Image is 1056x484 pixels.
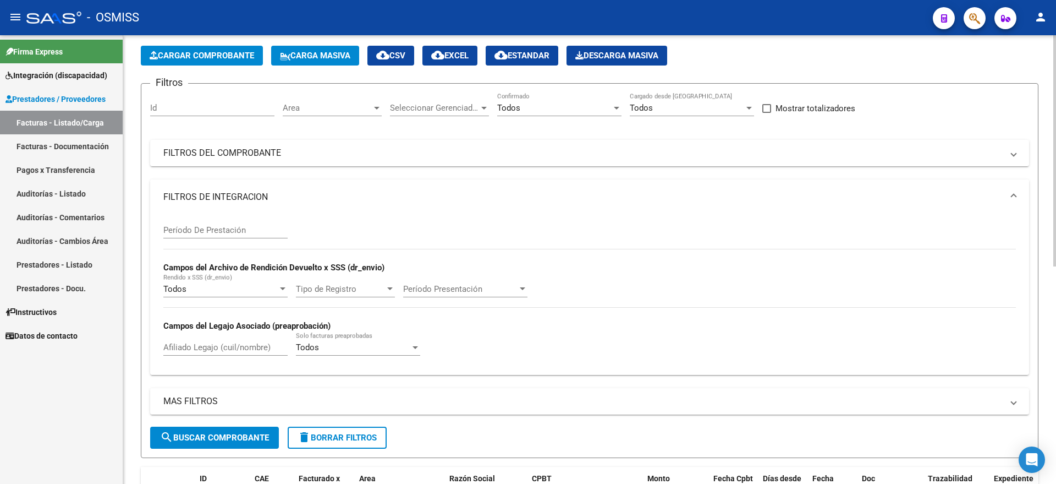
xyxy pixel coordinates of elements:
[566,46,667,66] button: Descarga Masiva
[283,103,372,113] span: Area
[566,46,667,66] app-download-masive: Descarga masiva de comprobantes (adjuntos)
[367,46,414,66] button: CSV
[160,431,173,444] mat-icon: search
[163,321,331,331] strong: Campos del Legajo Asociado (preaprobación)
[532,474,552,483] span: CPBT
[630,103,653,113] span: Todos
[150,180,1029,215] mat-expansion-panel-header: FILTROS DE INTEGRACION
[296,342,319,352] span: Todos
[431,51,469,61] span: EXCEL
[280,51,350,61] span: Carga Masiva
[160,433,269,443] span: Buscar Comprobante
[163,284,186,294] span: Todos
[647,474,670,483] span: Monto
[150,215,1029,375] div: FILTROS DE INTEGRACION
[390,103,479,113] span: Seleccionar Gerenciador
[298,433,377,443] span: Borrar Filtros
[298,431,311,444] mat-icon: delete
[150,427,279,449] button: Buscar Comprobante
[5,46,63,58] span: Firma Express
[163,263,384,273] strong: Campos del Archivo de Rendición Devuelto x SSS (dr_envio)
[163,147,1003,159] mat-panel-title: FILTROS DEL COMPROBANTE
[776,102,855,115] span: Mostrar totalizadores
[494,48,508,62] mat-icon: cloud_download
[255,474,269,483] span: CAE
[141,46,263,66] button: Cargar Comprobante
[713,474,753,483] span: Fecha Cpbt
[359,474,376,483] span: Area
[9,10,22,24] mat-icon: menu
[422,46,477,66] button: EXCEL
[376,51,405,61] span: CSV
[271,46,359,66] button: Carga Masiva
[1019,447,1045,473] div: Open Intercom Messenger
[163,395,1003,407] mat-panel-title: MAS FILTROS
[497,103,520,113] span: Todos
[5,93,106,105] span: Prestadores / Proveedores
[150,51,254,61] span: Cargar Comprobante
[288,427,387,449] button: Borrar Filtros
[163,191,1003,203] mat-panel-title: FILTROS DE INTEGRACION
[403,284,518,294] span: Período Presentación
[5,306,57,318] span: Instructivos
[431,48,444,62] mat-icon: cloud_download
[376,48,389,62] mat-icon: cloud_download
[494,51,549,61] span: Estandar
[449,474,495,483] span: Razón Social
[575,51,658,61] span: Descarga Masiva
[1034,10,1047,24] mat-icon: person
[5,69,107,81] span: Integración (discapacidad)
[150,140,1029,166] mat-expansion-panel-header: FILTROS DEL COMPROBANTE
[5,330,78,342] span: Datos de contacto
[928,474,972,483] span: Trazabilidad
[296,284,385,294] span: Tipo de Registro
[150,75,188,90] h3: Filtros
[87,6,139,30] span: - OSMISS
[200,474,207,483] span: ID
[150,388,1029,415] mat-expansion-panel-header: MAS FILTROS
[486,46,558,66] button: Estandar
